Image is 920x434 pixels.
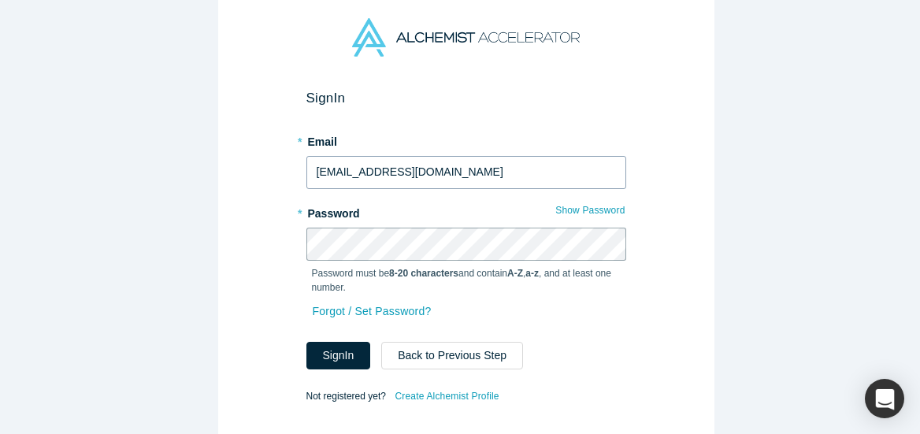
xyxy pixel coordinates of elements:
[312,298,432,325] a: Forgot / Set Password?
[507,268,523,279] strong: A-Z
[525,268,539,279] strong: a-z
[306,390,386,401] span: Not registered yet?
[306,200,626,222] label: Password
[394,386,499,406] a: Create Alchemist Profile
[306,90,626,106] h2: Sign In
[389,268,458,279] strong: 8-20 characters
[312,266,621,295] p: Password must be and contain , , and at least one number.
[381,342,523,369] button: Back to Previous Step
[555,200,625,221] button: Show Password
[352,18,579,57] img: Alchemist Accelerator Logo
[306,128,626,150] label: Email
[306,342,371,369] button: SignIn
